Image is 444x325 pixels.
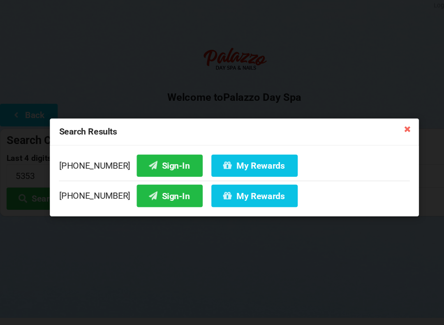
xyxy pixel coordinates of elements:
div: [PHONE_NUMBER] [56,175,388,200]
button: My Rewards [200,150,282,171]
button: My Rewards [200,179,282,200]
button: Sign-In [129,179,192,200]
button: Sign-In [129,150,192,171]
div: Search Results [47,116,397,142]
div: [PHONE_NUMBER] [56,150,388,175]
